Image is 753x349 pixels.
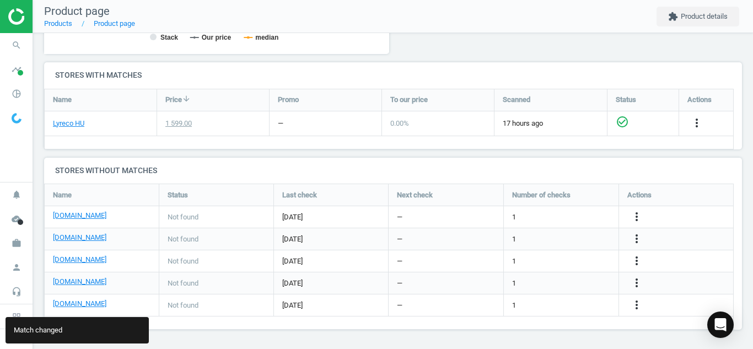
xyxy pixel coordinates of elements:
span: 1 [512,278,516,288]
button: more_vert [630,232,643,246]
span: Promo [278,95,299,105]
img: ajHJNr6hYgQAAAAASUVORK5CYII= [8,8,87,25]
a: [DOMAIN_NAME] [53,233,106,243]
span: Not found [168,256,198,266]
i: person [6,257,27,278]
span: — [397,300,402,310]
span: 1 [512,300,516,310]
span: [DATE] [282,256,380,266]
a: Product page [94,19,135,28]
h4: Stores with matches [44,62,742,88]
i: pie_chart_outlined [6,83,27,104]
tspan: Stack [160,34,178,41]
span: — [397,234,402,244]
span: [DATE] [282,212,380,222]
i: arrow_downward [182,94,191,103]
i: more_vert [630,232,643,245]
span: Not found [168,300,198,310]
button: more_vert [630,210,643,224]
a: Products [44,19,72,28]
span: Price [165,95,182,105]
span: 17 hours ago [503,119,599,128]
button: more_vert [690,116,703,131]
span: 1 [512,212,516,222]
img: wGWNvw8QSZomAAAAABJRU5ErkJggg== [12,113,21,124]
i: more_vert [630,254,643,267]
h4: Stores without matches [44,158,742,184]
i: more_vert [630,298,643,312]
i: more_vert [690,116,703,130]
i: more_vert [630,276,643,289]
i: headset_mic [6,281,27,302]
span: Scanned [503,95,530,105]
tspan: median [255,34,278,41]
span: Name [53,190,72,200]
button: extensionProduct details [657,7,739,26]
span: Not found [168,278,198,288]
button: more_vert [630,276,643,291]
i: more_vert [630,210,643,223]
i: check_circle_outline [616,115,629,128]
span: Actions [687,95,712,105]
button: chevron_right [3,332,30,346]
span: — [397,212,402,222]
span: Actions [627,190,652,200]
i: cloud_done [6,208,27,229]
i: extension [668,12,678,22]
i: timeline [6,59,27,80]
span: Not found [168,234,198,244]
span: Name [53,95,72,105]
span: Status [616,95,636,105]
button: more_vert [630,254,643,269]
button: more_vert [630,298,643,313]
tspan: Our price [202,34,232,41]
div: — [278,119,283,128]
span: Number of checks [512,190,571,200]
div: 1 599.00 [165,119,192,128]
span: Product page [44,4,110,18]
i: notifications [6,184,27,205]
span: Last check [282,190,317,200]
span: 0.00 % [390,119,409,127]
a: Lyreco HU [53,119,84,128]
span: To our price [390,95,428,105]
span: 1 [512,234,516,244]
span: Not found [168,212,198,222]
i: search [6,35,27,56]
a: [DOMAIN_NAME] [53,255,106,265]
i: work [6,233,27,254]
span: Status [168,190,188,200]
span: [DATE] [282,278,380,288]
div: Open Intercom Messenger [707,312,734,338]
a: [DOMAIN_NAME] [53,277,106,287]
span: 1 [512,256,516,266]
span: [DATE] [282,234,380,244]
a: [DOMAIN_NAME] [53,211,106,221]
div: Match changed [6,317,149,343]
span: [DATE] [282,300,380,310]
span: Next check [397,190,433,200]
span: — [397,256,402,266]
a: [DOMAIN_NAME] [53,299,106,309]
span: — [397,278,402,288]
